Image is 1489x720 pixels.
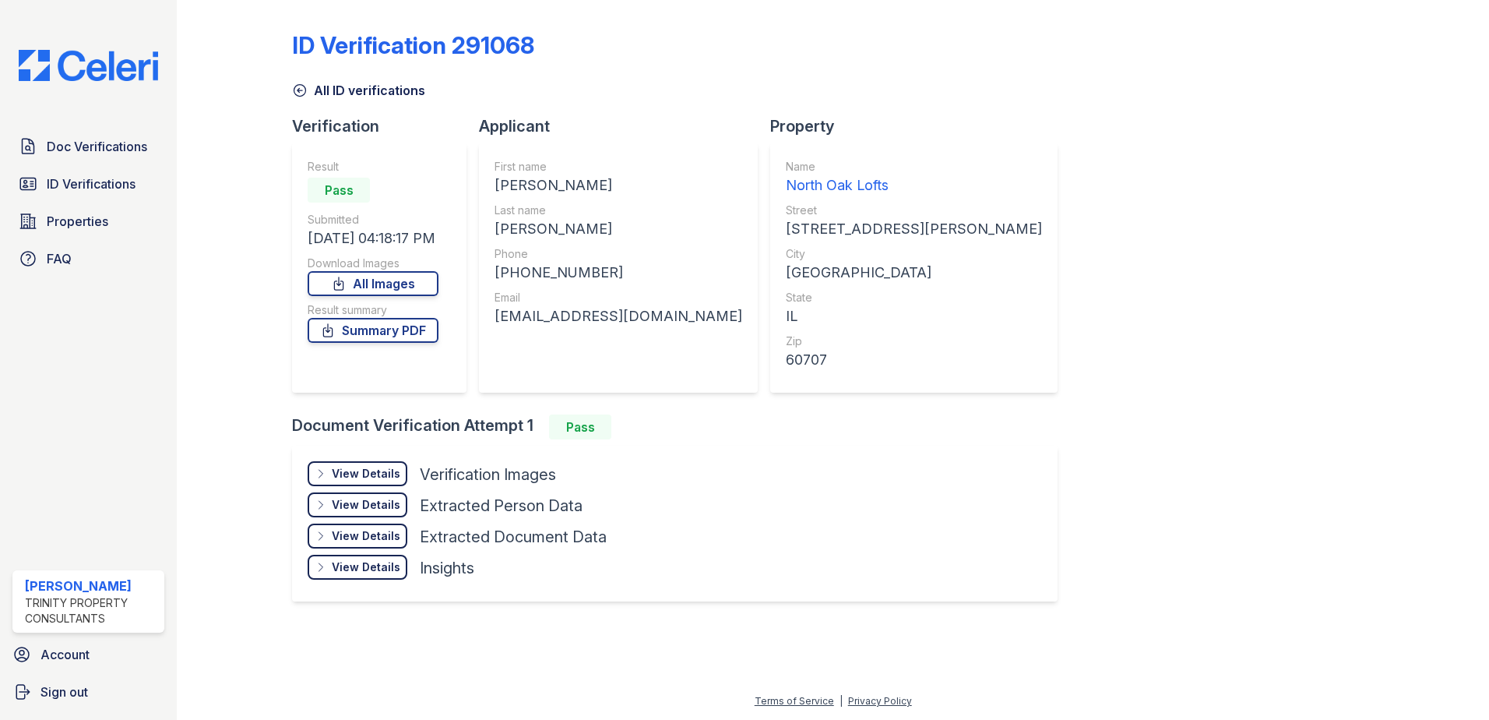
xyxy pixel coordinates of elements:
[786,246,1042,262] div: City
[47,137,147,156] span: Doc Verifications
[479,115,770,137] div: Applicant
[292,31,534,59] div: ID Verification 291068
[495,175,742,196] div: [PERSON_NAME]
[40,645,90,664] span: Account
[308,318,438,343] a: Summary PDF
[786,290,1042,305] div: State
[420,495,583,517] div: Extracted Person Data
[292,415,1070,439] div: Document Verification Attempt 1
[40,683,88,701] span: Sign out
[308,159,438,175] div: Result
[292,81,425,100] a: All ID verifications
[47,249,72,268] span: FAQ
[332,528,400,544] div: View Details
[786,175,1042,196] div: North Oak Lofts
[420,464,556,485] div: Verification Images
[308,178,370,203] div: Pass
[495,305,742,327] div: [EMAIL_ADDRESS][DOMAIN_NAME]
[549,415,611,439] div: Pass
[786,349,1042,371] div: 60707
[495,218,742,240] div: [PERSON_NAME]
[786,218,1042,240] div: [STREET_ADDRESS][PERSON_NAME]
[495,246,742,262] div: Phone
[25,577,158,595] div: [PERSON_NAME]
[495,203,742,218] div: Last name
[47,175,136,193] span: ID Verifications
[6,639,171,670] a: Account
[12,168,164,199] a: ID Verifications
[308,302,438,318] div: Result summary
[332,497,400,513] div: View Details
[786,262,1042,284] div: [GEOGRAPHIC_DATA]
[786,159,1042,196] a: Name North Oak Lofts
[308,228,438,249] div: [DATE] 04:18:17 PM
[292,115,479,137] div: Verification
[308,256,438,271] div: Download Images
[332,466,400,482] div: View Details
[786,334,1042,349] div: Zip
[308,271,438,296] a: All Images
[6,50,171,81] img: CE_Logo_Blue-a8612792a0a2168367f1c8372b55b34899dd931a85d93a1a3d3e32e68fde9ad4.png
[420,526,607,548] div: Extracted Document Data
[786,305,1042,327] div: IL
[308,212,438,228] div: Submitted
[786,159,1042,175] div: Name
[755,695,834,707] a: Terms of Service
[12,206,164,237] a: Properties
[840,695,843,707] div: |
[495,262,742,284] div: [PHONE_NUMBER]
[25,595,158,626] div: Trinity Property Consultants
[420,557,474,579] div: Insights
[848,695,912,707] a: Privacy Policy
[6,676,171,708] a: Sign out
[12,243,164,274] a: FAQ
[12,131,164,162] a: Doc Verifications
[770,115,1070,137] div: Property
[332,559,400,575] div: View Details
[495,290,742,305] div: Email
[495,159,742,175] div: First name
[47,212,108,231] span: Properties
[786,203,1042,218] div: Street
